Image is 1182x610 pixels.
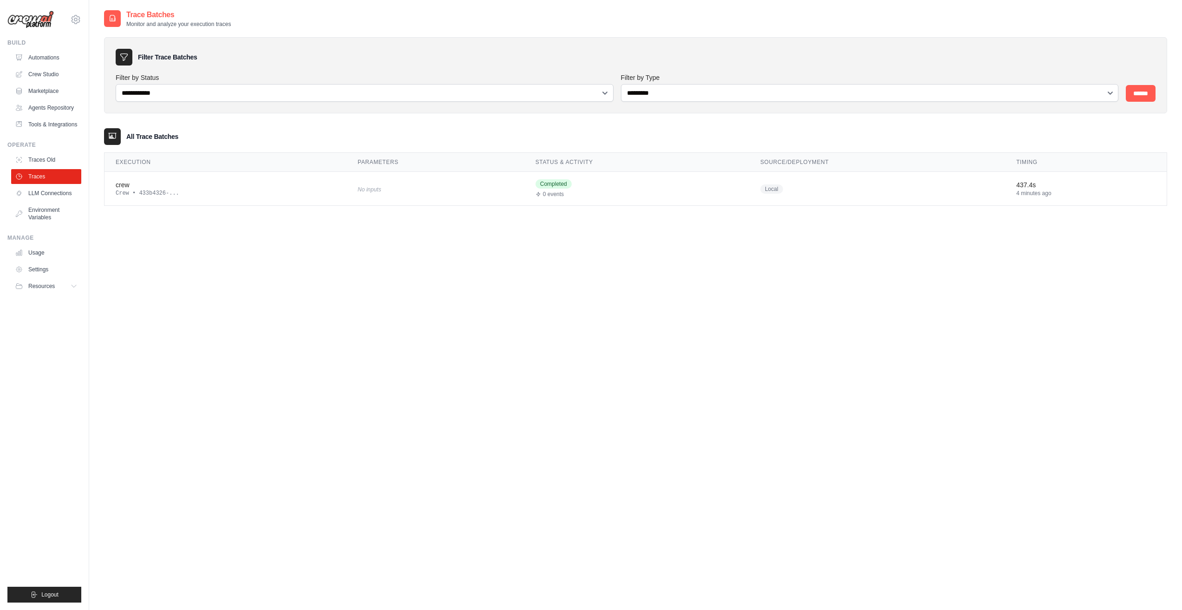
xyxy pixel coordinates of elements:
[11,186,81,201] a: LLM Connections
[11,100,81,115] a: Agents Repository
[7,141,81,149] div: Operate
[116,180,335,190] div: crew
[11,245,81,260] a: Usage
[104,153,346,172] th: Execution
[7,234,81,242] div: Manage
[11,169,81,184] a: Traces
[358,183,513,195] div: No inputs
[11,50,81,65] a: Automations
[41,591,59,598] span: Logout
[126,132,178,141] h3: All Trace Batches
[138,52,197,62] h3: Filter Trace Batches
[7,39,81,46] div: Build
[1016,180,1156,190] div: 437.4s
[621,73,1119,82] label: Filter by Type
[346,153,524,172] th: Parameters
[1016,190,1156,197] div: 4 minutes ago
[126,9,231,20] h2: Trace Batches
[11,152,81,167] a: Traces Old
[11,84,81,98] a: Marketplace
[749,153,1005,172] th: Source/Deployment
[11,279,81,294] button: Resources
[524,153,749,172] th: Status & Activity
[760,184,783,194] span: Local
[11,117,81,132] a: Tools & Integrations
[535,179,572,189] span: Completed
[11,203,81,225] a: Environment Variables
[104,172,1167,206] tr: View details for crew execution
[543,190,564,198] span: 0 events
[7,11,54,28] img: Logo
[358,186,381,193] span: No inputs
[1005,153,1167,172] th: Timing
[126,20,231,28] p: Monitor and analyze your execution traces
[7,587,81,603] button: Logout
[11,262,81,277] a: Settings
[116,190,335,197] div: Crew • 433b4326-...
[28,282,55,290] span: Resources
[11,67,81,82] a: Crew Studio
[116,73,614,82] label: Filter by Status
